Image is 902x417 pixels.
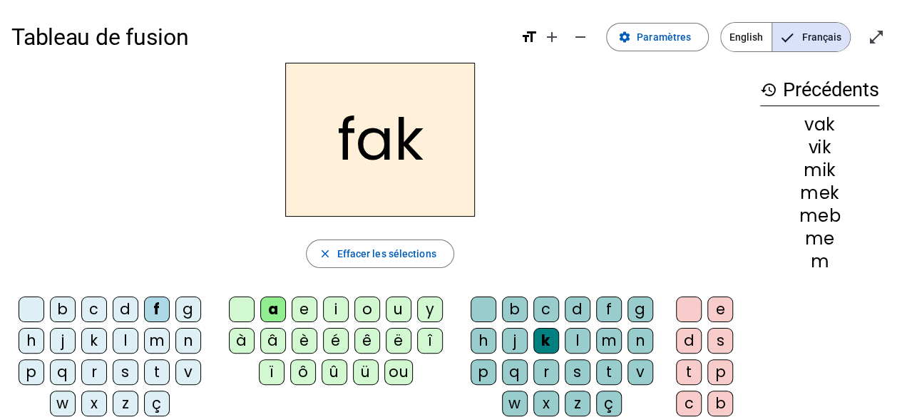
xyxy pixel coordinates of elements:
[306,240,453,268] button: Effacer les sélections
[760,253,879,270] div: m
[760,230,879,247] div: me
[772,23,850,51] span: Français
[50,359,76,385] div: q
[596,391,622,416] div: ç
[596,297,622,322] div: f
[627,328,653,354] div: n
[720,22,851,52] mat-button-toggle-group: Language selection
[337,245,436,262] span: Effacer les sélections
[323,328,349,354] div: é
[417,328,443,354] div: î
[144,328,170,354] div: m
[543,29,560,46] mat-icon: add
[676,359,702,385] div: t
[292,297,317,322] div: e
[676,391,702,416] div: c
[318,247,331,260] mat-icon: close
[627,359,653,385] div: v
[566,23,595,51] button: Diminuer la taille de la police
[721,23,772,51] span: English
[417,297,443,322] div: y
[572,29,589,46] mat-icon: remove
[113,391,138,416] div: z
[760,185,879,202] div: mek
[260,297,286,322] div: a
[11,14,509,60] h1: Tableau de fusion
[533,297,559,322] div: c
[113,328,138,354] div: l
[175,297,201,322] div: g
[707,328,733,354] div: s
[760,139,879,156] div: vik
[676,328,702,354] div: d
[354,297,380,322] div: o
[606,23,709,51] button: Paramètres
[596,328,622,354] div: m
[354,328,380,354] div: ê
[521,29,538,46] mat-icon: format_size
[259,359,285,385] div: ï
[113,359,138,385] div: s
[144,359,170,385] div: t
[19,328,44,354] div: h
[175,359,201,385] div: v
[533,391,559,416] div: x
[596,359,622,385] div: t
[386,328,411,354] div: ë
[292,328,317,354] div: è
[760,162,879,179] div: mik
[471,359,496,385] div: p
[637,29,691,46] span: Paramètres
[81,391,107,416] div: x
[533,328,559,354] div: k
[144,297,170,322] div: f
[502,297,528,322] div: b
[618,31,631,43] mat-icon: settings
[260,328,286,354] div: â
[229,328,255,354] div: à
[471,328,496,354] div: h
[19,359,44,385] div: p
[565,328,590,354] div: l
[50,391,76,416] div: w
[627,297,653,322] div: g
[144,391,170,416] div: ç
[533,359,559,385] div: r
[565,297,590,322] div: d
[384,359,413,385] div: ou
[707,391,733,416] div: b
[81,359,107,385] div: r
[81,297,107,322] div: c
[565,359,590,385] div: s
[81,328,107,354] div: k
[502,328,528,354] div: j
[386,297,411,322] div: u
[707,359,733,385] div: p
[707,297,733,322] div: e
[862,23,891,51] button: Entrer en plein écran
[323,297,349,322] div: i
[760,74,879,106] h3: Précédents
[353,359,379,385] div: ü
[502,391,528,416] div: w
[113,297,138,322] div: d
[538,23,566,51] button: Augmenter la taille de la police
[50,297,76,322] div: b
[502,359,528,385] div: q
[760,207,879,225] div: meb
[868,29,885,46] mat-icon: open_in_full
[50,328,76,354] div: j
[760,81,777,98] mat-icon: history
[175,328,201,354] div: n
[565,391,590,416] div: z
[760,116,879,133] div: vak
[322,359,347,385] div: û
[285,63,475,217] h2: fak
[290,359,316,385] div: ô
